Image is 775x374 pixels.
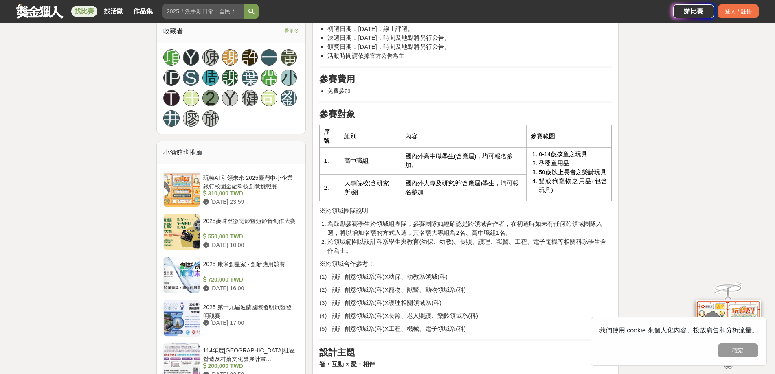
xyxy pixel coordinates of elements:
[718,4,759,18] div: 登入 / 註冊
[531,133,555,140] span: 參賽範圍
[203,319,296,327] div: [DATE] 17:00
[324,157,329,164] span: 1.
[163,90,180,106] div: T
[202,90,219,106] a: 2
[539,151,587,157] span: 0-14歲孩童之玩具
[203,174,296,189] div: 玩轉AI 引領未來 2025臺灣中小企業銀行校園金融科技創意挑戰賽
[203,189,296,198] div: 310,000 TWD
[183,90,199,106] a: 王
[327,44,450,50] span: 頒獎日期：[DATE]，時間及地點將另行公告。
[324,129,330,144] span: 序號
[203,260,296,276] div: 2025 康寧創星家 - 創新應用競賽
[163,70,180,86] a: [PERSON_NAME]
[327,221,602,236] span: 為鼓勵參賽學生跨領域組團隊，參賽團隊如經確認是跨領域合作者，在初選時如未有任何跨領域團隊入選，將以增加名額的方式入選，其名額大專組為2名、高中職組1名。
[163,49,180,66] a: 項
[405,180,519,195] span: 國內外大專及研究所(含應屆)學生，均可報名參加
[242,70,258,86] a: 葉
[281,49,297,66] a: 黃
[364,52,404,59] span: 據官方公告為主
[405,133,417,140] span: 內容
[696,300,761,354] img: d2146d9a-e6f6-4337-9592-8cefde37ba6b.png
[281,90,297,106] a: 劉
[261,49,277,66] a: 一
[319,326,465,332] span: (5) 設計創意領域系(科)X工程、機械、電子領域系(科)
[163,214,299,250] a: 2025麥味登微電影暨短影音創作大賽 550,000 TWD [DATE] 10:00
[281,70,297,86] a: 小
[163,171,299,207] a: 玩轉AI 引領未來 2025臺灣中小企業銀行校園金融科技創意挑戰賽 310,000 TWD [DATE] 23:59
[202,49,219,66] a: 陳
[242,90,258,106] a: 健
[203,217,296,232] div: 2025麥味登微電影暨短影音創作大賽
[202,70,219,86] a: 周
[101,6,127,17] a: 找活動
[163,28,183,35] span: 收藏者
[203,303,296,319] div: 2025 第十九屆波蘭國際發明展暨發明競賽
[203,241,296,249] div: [DATE] 10:00
[319,313,478,319] span: (4) 設計創意領域系(科)X長照、老人照護、樂齡領域系(科)
[222,90,238,106] a: Y
[327,35,450,41] span: 決選日期：[DATE]，時間及地點將另行公告。
[327,52,364,59] span: 活動時間請依
[327,87,350,94] span: 免費參加
[319,287,465,293] span: (2) 設計創意領域系(科)X寵物、獸醫、動物領域系(科)
[319,300,441,306] span: (3) 設計創意領域系(科)X護理相關領域系(科)
[183,110,199,127] div: 廖
[203,232,296,241] div: 550,000 TWD
[163,257,299,293] a: 2025 康寧創星家 - 創新應用競賽 720,000 TWD [DATE] 16:00
[183,49,199,66] a: Y
[203,346,296,362] div: 114年度[GEOGRAPHIC_DATA]社區營造及村落文化發展計畫「[GEOGRAPHIC_DATA]―藝起動起來」地景藝術獎金賽＆人氣投票!
[344,157,369,164] span: 高中職組
[157,141,306,164] div: 小酒館也推薦
[319,208,368,214] span: ※跨領域團隊說明
[162,4,244,19] input: 2025「洗手新日常：全民 ALL IN」洗手歌全台徵選
[327,26,413,32] span: 初選日期：[DATE]，線上評選。
[202,110,219,127] a: 施
[319,347,355,357] strong: 設計主題
[163,110,180,127] div: 井
[319,361,375,367] strong: 智・互動 × 愛・相伴
[718,343,758,357] button: 確定
[242,49,258,66] a: 許
[222,49,238,66] a: 謝
[319,260,374,267] span: ※跨領域合作參考：
[344,180,389,195] span: 大專院校(含研究所)組
[324,184,329,191] span: 2.
[344,133,356,140] span: 組別
[319,273,447,280] span: (1) 設計創意領域系(科)X幼保、幼教系領域(科)
[673,4,714,18] a: 辦比賽
[319,74,355,84] strong: 參賽費用
[261,70,277,86] a: 帶
[203,284,296,293] div: [DATE] 16:00
[319,109,355,119] strong: 參賽對象
[539,178,608,193] span: 貓或狗寵物之用品(包含玩具)
[222,70,238,86] a: 謝
[203,362,296,370] div: 200,000 TWD
[261,90,277,106] a: 司
[183,70,199,86] a: S
[405,153,513,168] span: 國內外高中職學生(含應屆)，均可報名參加。
[203,198,296,206] div: [DATE] 23:59
[327,17,436,23] span: 報名日期：即日起-[DATE](日) 23:59截止
[71,6,97,17] a: 找比賽
[163,300,299,337] a: 2025 第十九屆波蘭國際發明展暨發明競賽 [DATE] 17:00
